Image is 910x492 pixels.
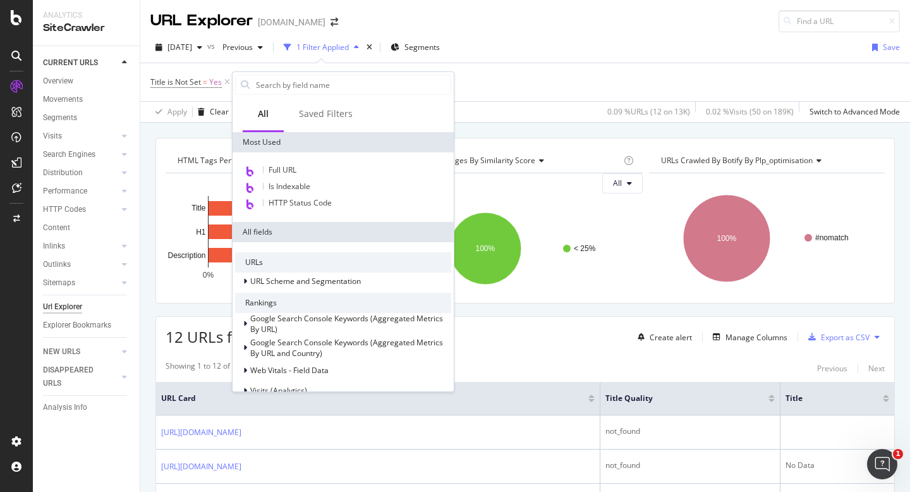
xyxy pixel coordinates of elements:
span: 2025 Sep. 21st [167,42,192,52]
a: Explorer Bookmarks [43,319,131,332]
text: #nomatch [815,233,849,242]
div: SiteCrawler [43,21,130,35]
svg: A chart. [649,183,885,293]
span: Yes [209,73,222,91]
button: Manage Columns [708,329,787,345]
div: Sitemaps [43,276,75,290]
div: Save [883,42,900,52]
div: Saved Filters [299,108,353,120]
div: Create alert [650,332,692,343]
div: Most Used [233,132,454,152]
div: not_found [605,460,775,471]
span: URL Card [161,393,585,404]
iframe: Intercom live chat [867,449,897,479]
span: URLs Crawled By Botify By plp_optimisation [661,155,813,166]
a: Distribution [43,166,118,180]
div: Search Engines [43,148,95,161]
span: Full URL [269,164,296,175]
div: HTTP Codes [43,203,86,216]
a: Analysis Info [43,401,131,414]
span: Previous [217,42,253,52]
span: Similar Pages By Similarity Score [420,155,535,166]
div: Overview [43,75,73,88]
h4: URLs Crawled By Botify By plp_optimisation [658,151,873,171]
div: Outlinks [43,258,71,271]
a: Movements [43,93,131,106]
a: NEW URLS [43,345,118,359]
div: Performance [43,185,87,198]
div: Movements [43,93,83,106]
div: Analysis Info [43,401,87,414]
button: All [602,173,643,194]
span: Title is Not Set [150,77,201,87]
div: Inlinks [43,240,65,253]
div: Explorer Bookmarks [43,319,111,332]
text: 0% [203,271,214,280]
button: Next [868,360,885,376]
div: NEW URLS [43,345,80,359]
div: [DOMAIN_NAME] [258,16,325,28]
span: HTTP Status Code [269,197,332,208]
div: No Data [786,460,889,471]
div: Apply [167,106,187,117]
a: Visits [43,130,118,143]
span: Visits (Analytics) [250,385,307,396]
button: Create alert [633,327,692,347]
span: Google Search Console Keywords (Aggregated Metrics By URL and Country) [250,337,443,359]
div: Previous [817,363,847,374]
div: Visits [43,130,62,143]
span: All [613,178,622,188]
span: Google Search Console Keywords (Aggregated Metrics By URL) [250,313,443,335]
a: CURRENT URLS [43,56,118,70]
a: HTTP Codes [43,203,118,216]
a: Search Engines [43,148,118,161]
span: 12 URLs found [166,326,269,347]
a: Overview [43,75,131,88]
a: Content [43,221,131,235]
a: Inlinks [43,240,118,253]
button: Clear [193,102,229,122]
button: Export as CSV [803,327,870,347]
button: Switch to Advanced Mode [804,102,900,122]
a: Segments [43,111,131,125]
div: URLs [235,252,451,273]
a: DISAPPEARED URLS [43,364,118,390]
div: Clear [210,106,229,117]
div: arrow-right-arrow-left [331,18,338,27]
span: Web Vitals - Field Data [250,365,329,376]
div: Content [43,221,70,235]
span: Is Indexable [269,181,310,192]
div: 0.02 % Visits ( 50 on 189K ) [706,106,794,117]
div: CURRENT URLS [43,56,98,70]
button: Segments [385,37,445,58]
div: Segments [43,111,77,125]
button: Apply [150,102,187,122]
div: Analytics [43,10,130,21]
div: times [364,41,375,54]
div: A chart. [166,183,401,293]
text: 100% [717,234,737,243]
div: URL Explorer [150,10,253,32]
button: [DATE] [150,37,207,58]
div: Rankings [235,293,451,313]
span: URL Scheme and Segmentation [250,276,361,286]
div: not_found [605,426,775,437]
div: Url Explorer [43,300,82,314]
a: Performance [43,185,118,198]
div: 1 Filter Applied [296,42,349,52]
a: Outlinks [43,258,118,271]
div: Export as CSV [821,332,870,343]
input: Search by field name [255,75,451,94]
button: 1 Filter Applied [279,37,364,58]
a: Sitemaps [43,276,118,290]
a: Url Explorer [43,300,131,314]
div: Distribution [43,166,83,180]
div: Manage Columns [725,332,787,343]
div: Switch to Advanced Mode [810,106,900,117]
text: H1 [196,228,206,237]
div: Showing 1 to 12 of 12 entries [166,360,267,376]
h4: HTML Tags Performance for Indexable URLs [175,151,380,171]
span: Title Quality [605,393,750,404]
span: 1 [893,449,903,459]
